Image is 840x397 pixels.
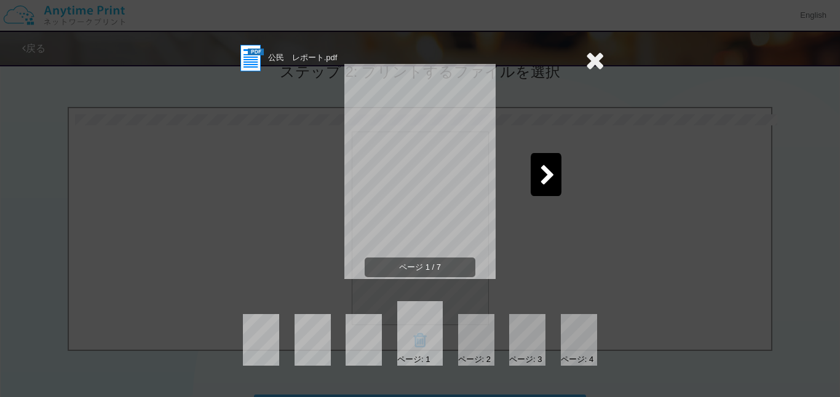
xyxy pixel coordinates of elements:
[458,354,491,366] div: ページ: 2
[561,354,593,366] div: ページ: 4
[397,354,430,366] div: ページ: 1
[509,354,542,366] div: ページ: 3
[365,257,475,278] span: ページ 1 / 7
[268,53,338,62] span: 公民 レポート.pdf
